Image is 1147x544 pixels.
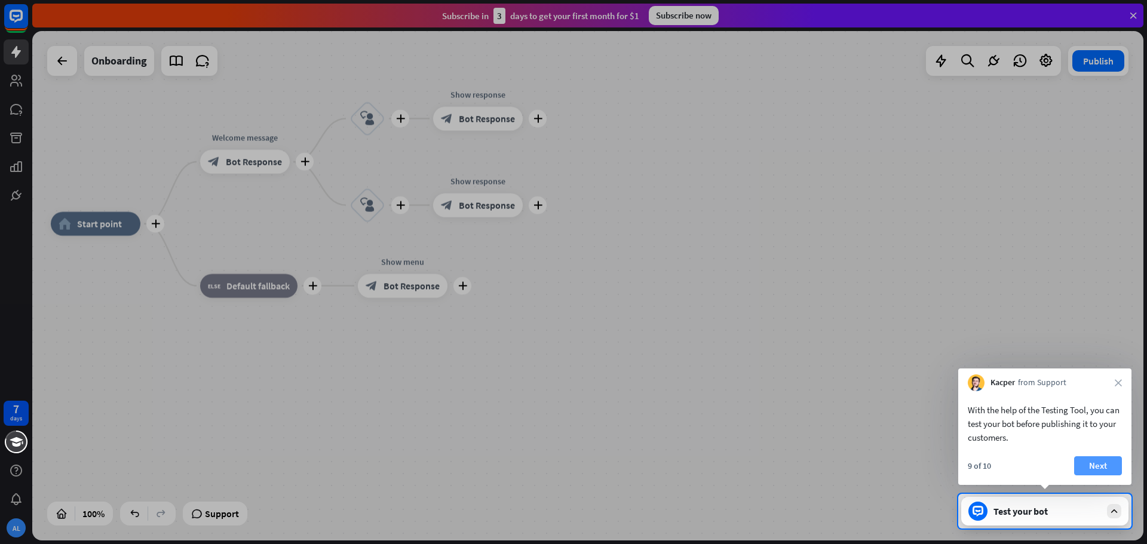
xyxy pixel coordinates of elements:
div: With the help of the Testing Tool, you can test your bot before publishing it to your customers. [968,403,1122,444]
span: from Support [1018,377,1066,389]
button: Next [1074,456,1122,475]
div: Test your bot [993,505,1101,517]
i: close [1115,379,1122,386]
button: Open LiveChat chat widget [10,5,45,41]
span: Kacper [990,377,1015,389]
div: 9 of 10 [968,460,991,471]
